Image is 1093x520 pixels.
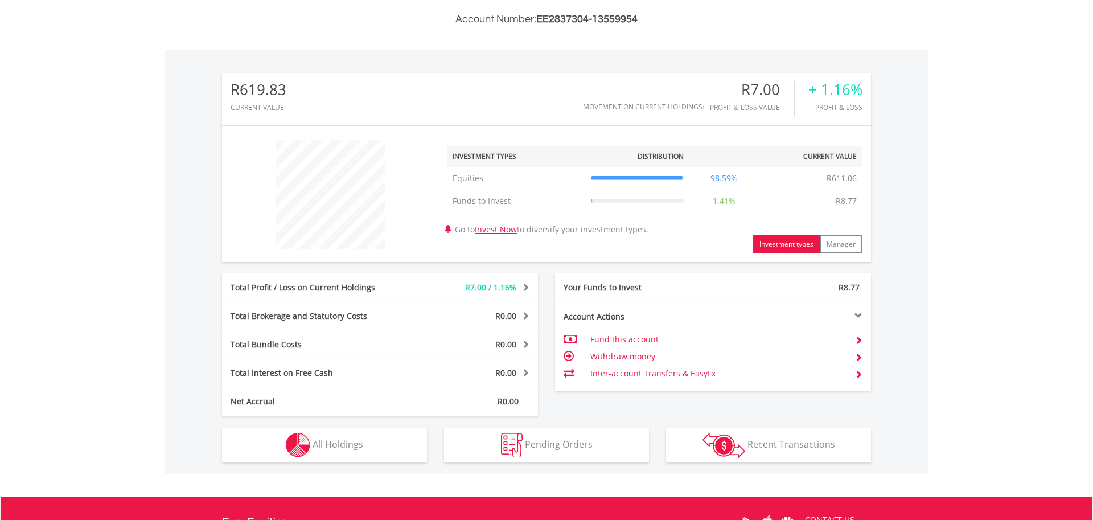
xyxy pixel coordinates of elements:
div: + 1.16% [808,81,862,98]
div: Account Actions [555,311,713,322]
div: Profit & Loss [808,104,862,111]
span: All Holdings [313,438,363,451]
div: Total Brokerage and Statutory Costs [222,310,406,322]
div: Go to to diversify your investment types. [438,134,871,253]
span: R7.00 / 1.16% [465,282,516,293]
td: Withdraw money [590,348,846,365]
span: R0.00 [495,367,516,378]
td: Fund this account [590,331,846,348]
div: Net Accrual [222,396,406,407]
div: Total Bundle Costs [222,339,406,350]
button: Recent Transactions [666,428,871,462]
div: Your Funds to Invest [555,282,713,293]
td: 1.41% [689,190,759,212]
span: R0.00 [498,396,519,407]
button: Manager [820,235,862,253]
h3: Account Number: [222,11,871,27]
span: R8.77 [839,282,860,293]
td: R611.06 [821,167,862,190]
div: CURRENT VALUE [231,104,286,111]
span: Recent Transactions [747,438,835,451]
td: Funds to Invest [447,190,585,212]
div: Distribution [638,152,684,161]
div: Total Profit / Loss on Current Holdings [222,282,406,293]
div: Profit & Loss Value [710,104,794,111]
span: Pending Orders [525,438,593,451]
span: R0.00 [495,339,516,350]
div: Movement on Current Holdings: [583,103,704,110]
div: R7.00 [710,81,794,98]
td: 98.59% [689,167,759,190]
span: EE2837304-13559954 [536,14,638,24]
img: pending_instructions-wht.png [501,433,523,457]
td: Equities [447,167,585,190]
div: R619.83 [231,81,286,98]
button: Investment types [753,235,820,253]
div: Total Interest on Free Cash [222,367,406,379]
th: Current Value [758,146,862,167]
span: R0.00 [495,310,516,321]
button: Pending Orders [444,428,649,462]
img: transactions-zar-wht.png [702,433,745,458]
button: All Holdings [222,428,427,462]
a: Invest Now [475,224,517,235]
img: holdings-wht.png [286,433,310,457]
td: Inter-account Transfers & EasyFx [590,365,846,382]
td: R8.77 [830,190,862,212]
th: Investment Types [447,146,585,167]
